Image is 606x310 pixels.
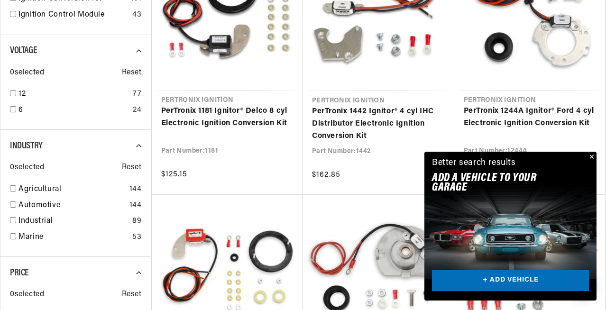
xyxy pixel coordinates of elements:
[133,104,141,117] div: 24
[18,231,129,244] a: Marine
[129,183,142,196] div: 144
[18,200,126,212] a: Automotive
[18,183,126,196] a: Agricultural
[122,67,142,79] span: Reset
[10,67,44,79] span: 0 selected
[10,162,44,174] span: 0 selected
[18,104,129,117] a: 6
[585,152,597,163] button: Close
[132,215,141,228] div: 89
[312,106,445,142] a: PerTronix 1442 Ignitor® 4 cyl IHC Distributor Electronic Ignition Conversion Kit
[432,270,589,292] a: + ADD VEHICLE
[18,9,129,21] a: Ignition Control Module
[10,289,44,301] span: 0 selected
[132,231,141,244] div: 53
[129,200,142,212] div: 144
[10,268,29,278] span: Price
[432,173,565,193] h2: Add A VEHICLE to your garage
[132,9,141,21] div: 43
[122,162,142,174] span: Reset
[464,105,596,129] a: PerTronix 1244A Ignitor® Ford 4 cyl Electronic Ignition Conversion Kit
[133,88,141,100] div: 77
[10,46,37,55] span: Voltage
[122,289,142,301] span: Reset
[432,156,516,170] div: Better search results
[10,141,43,151] span: Industry
[18,88,129,100] a: 12
[161,105,294,129] a: PerTronix 1181 Ignitor® Delco 8 cyl Electronic Ignition Conversion Kit
[18,215,129,228] a: Industrial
